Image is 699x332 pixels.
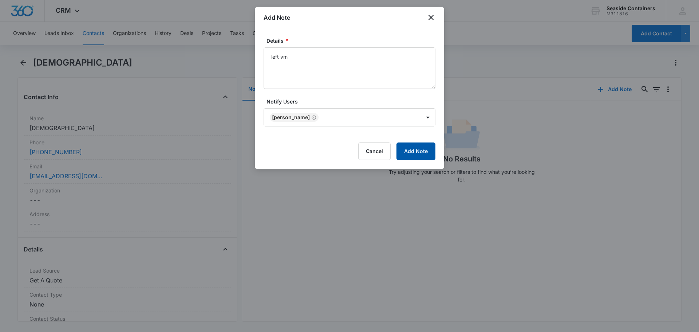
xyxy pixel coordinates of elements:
[396,142,435,160] button: Add Note
[310,115,316,120] div: Remove Judy Radulic
[264,13,290,22] h1: Add Note
[272,115,310,120] div: [PERSON_NAME]
[427,13,435,22] button: close
[266,98,438,105] label: Notify Users
[358,142,391,160] button: Cancel
[266,37,438,44] label: Details
[264,47,435,89] textarea: left vm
